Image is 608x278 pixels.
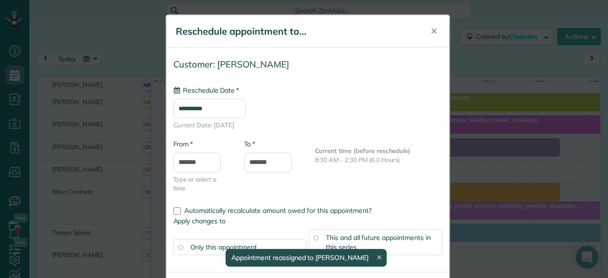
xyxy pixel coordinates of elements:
[173,121,442,130] span: Current Date: [DATE]
[244,139,255,149] label: To
[184,206,371,215] span: Automatically recalculate amount owed for this appointment?
[313,235,318,240] input: This and all future appointments in this series
[190,243,257,251] span: Only this appointment
[315,147,411,154] b: Current time (before reschedule)
[326,233,431,251] span: This and all future appointments in this series
[226,249,386,267] div: Appointment reassigned to [PERSON_NAME]
[315,155,442,164] p: 8:30 AM - 2:30 PM (6.0 Hours)
[178,245,183,249] input: Only this appointment
[430,26,437,37] span: ✕
[173,175,230,193] span: Type or select a time
[173,139,193,149] label: From
[173,86,239,95] label: Reschedule Date
[176,25,417,38] h5: Reschedule appointment to...
[173,59,442,69] h4: Customer: [PERSON_NAME]
[173,216,442,226] label: Apply changes to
